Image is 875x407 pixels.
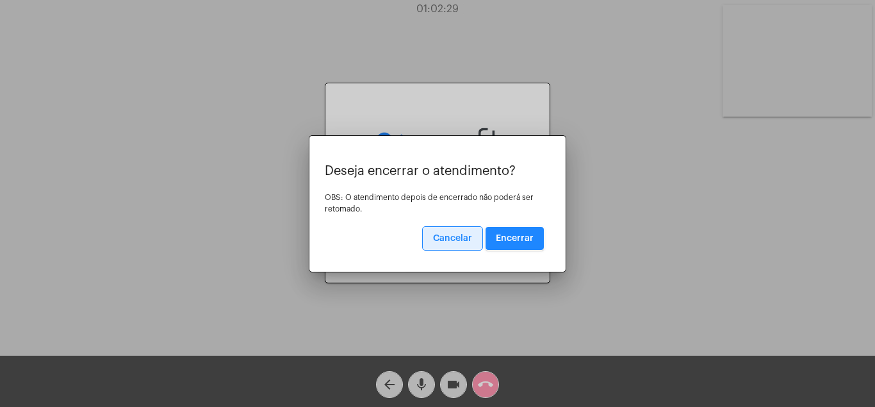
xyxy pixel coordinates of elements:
[433,234,472,243] span: Cancelar
[423,227,482,250] button: Cancelar
[325,194,534,213] span: OBS: O atendimento depois de encerrado não poderá ser retomado.
[325,164,550,178] p: Deseja encerrar o atendimento?
[486,227,544,250] button: Encerrar
[496,234,534,243] span: Encerrar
